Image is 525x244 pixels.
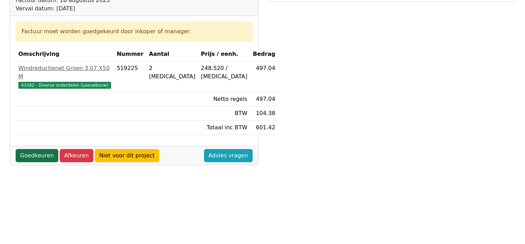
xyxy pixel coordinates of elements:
a: Goedkeuren [16,149,58,162]
td: BTW [198,106,250,121]
span: 43382 - Diverse onderdelen (Leeuwbouw) [18,82,111,89]
div: Windreductienet Groen 3,07 X50 M [18,64,111,81]
td: 497.04 [250,92,278,106]
td: 519225 [114,61,146,92]
a: Advies vragen [204,149,253,162]
div: 248.520 / [MEDICAL_DATA] [201,64,247,81]
a: Windreductienet Groen 3,07 X50 M43382 - Diverse onderdelen (Leeuwbouw) [18,64,111,89]
td: Totaal inc BTW [198,121,250,135]
th: Bedrag [250,47,278,61]
a: Afkeuren [60,149,93,162]
th: Prijs / eenh. [198,47,250,61]
div: Factuur moet worden goedgekeurd door inkoper of manager. [22,27,247,36]
td: Netto regels [198,92,250,106]
td: 601.42 [250,121,278,135]
td: 104.38 [250,106,278,121]
div: Verval datum: [DATE] [16,5,171,13]
td: 497.04 [250,61,278,92]
th: Nummer [114,47,146,61]
th: Aantal [146,47,198,61]
a: Niet voor dit project [95,149,159,162]
th: Omschrijving [16,47,114,61]
div: 2 [MEDICAL_DATA] [149,64,195,81]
